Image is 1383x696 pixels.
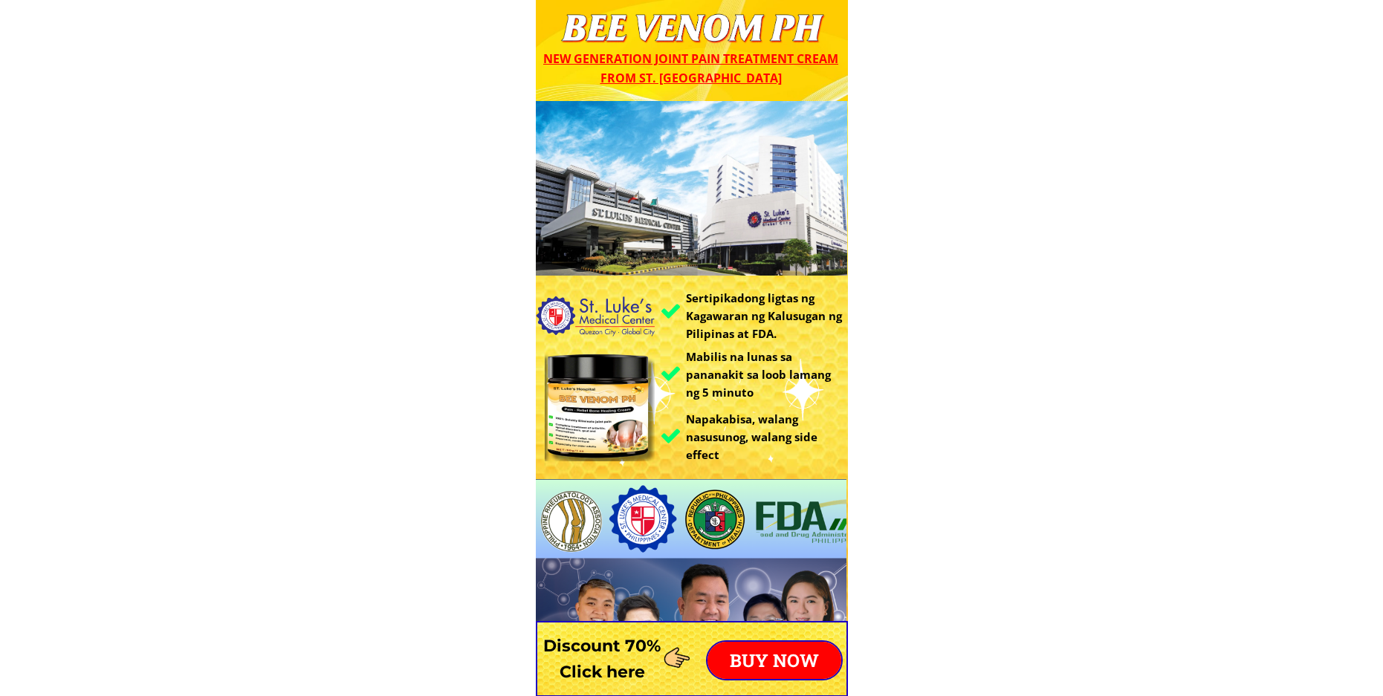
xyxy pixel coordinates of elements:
p: BUY NOW [707,642,841,679]
h3: Sertipikadong ligtas ng Kagawaran ng Kalusugan ng Pilipinas at FDA. [686,289,851,342]
h3: Napakabisa, walang nasusunog, walang side effect [686,410,847,464]
span: New generation joint pain treatment cream from St. [GEOGRAPHIC_DATA] [543,51,838,86]
h3: Discount 70% Click here [536,633,669,685]
h3: Mabilis na lunas sa pananakit sa loob lamang ng 5 minuto [686,348,843,401]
